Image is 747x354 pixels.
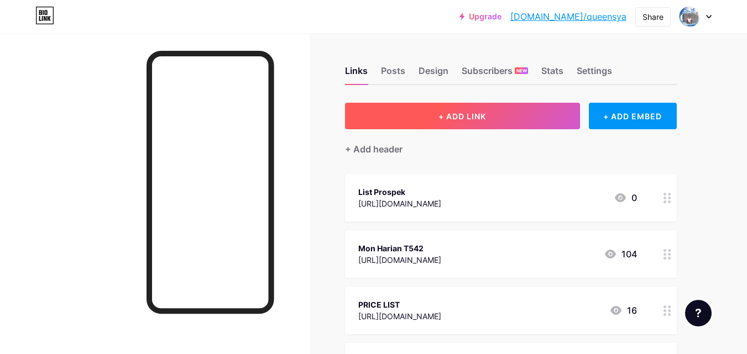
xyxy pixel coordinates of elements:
[516,67,527,74] span: NEW
[510,10,626,23] a: [DOMAIN_NAME]/queensya
[438,112,486,121] span: + ADD LINK
[642,11,664,23] div: Share
[459,12,502,21] a: Upgrade
[614,191,637,204] div: 0
[604,247,637,261] div: 104
[345,142,403,156] div: + Add header
[381,64,405,84] div: Posts
[358,310,441,322] div: [URL][DOMAIN_NAME]
[589,103,677,129] div: + ADD EMBED
[679,6,700,27] img: Queensyah
[358,242,441,254] div: Mon Harian T542
[345,64,368,84] div: Links
[462,64,528,84] div: Subscribers
[541,64,563,84] div: Stats
[345,103,580,129] button: + ADD LINK
[419,64,448,84] div: Design
[358,254,441,266] div: [URL][DOMAIN_NAME]
[358,186,441,198] div: List Prospek
[609,304,637,317] div: 16
[358,299,441,310] div: PRICE LIST
[577,64,612,84] div: Settings
[358,198,441,209] div: [URL][DOMAIN_NAME]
